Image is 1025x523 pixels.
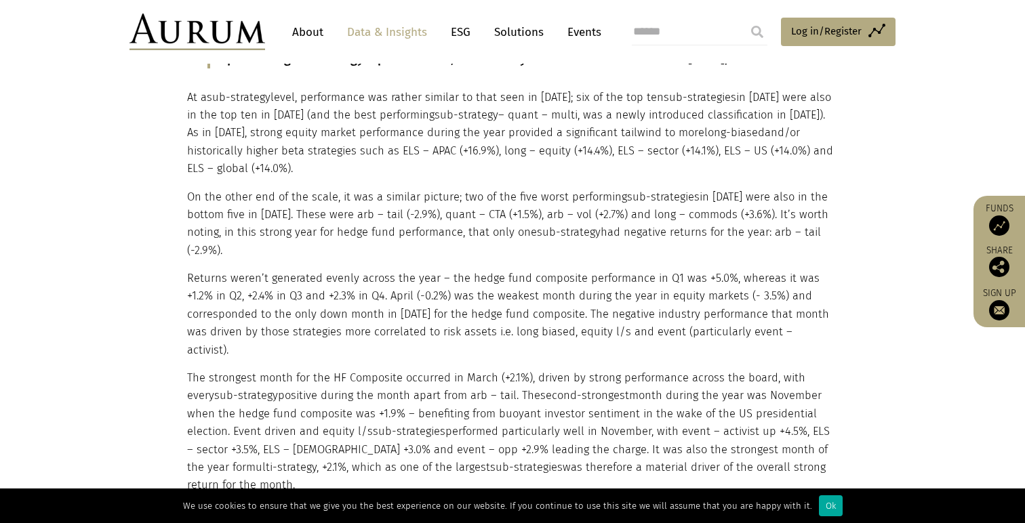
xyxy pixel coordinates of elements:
a: Solutions [487,20,550,45]
div: Share [980,246,1018,277]
span: sub-strategies [627,190,700,203]
span: second-strongest [540,389,629,402]
p: Returns weren’t generated evenly across the year – the hedge fund composite performance in Q1 was... [187,270,835,359]
span: sub-strategies [373,425,445,438]
a: Sign up [980,287,1018,320]
a: Events [561,20,601,45]
div: Ok [819,495,843,516]
span: sub-strategies [490,461,563,474]
span: sub-strategy [214,389,278,402]
a: Data & Insights [340,20,434,45]
span: sub-strategy [537,226,601,238]
span: Log in/Register [791,23,862,39]
span: sub-strategy [291,51,363,66]
span: multi-strategy [246,461,317,474]
p: At a level, performance was rather similar to that seen in [DATE]; six of the top ten in [DATE] w... [187,89,835,178]
img: Aurum [129,14,265,50]
span: sub-strategy [435,108,498,121]
a: About [285,20,330,45]
img: Sign up to our newsletter [989,300,1009,320]
input: Submit [744,18,771,45]
img: Access Funds [989,215,1009,236]
a: ESG [444,20,477,45]
img: Share this post [989,257,1009,277]
p: The strongest month for the HF Composite occurred in March (+2.1%), driven by strong performance ... [187,369,835,495]
p: On the other end of the scale, it was a similar picture; two of the five worst performing in [DAT... [187,188,835,260]
a: Funds [980,203,1018,236]
span: sub-strategies [664,91,736,104]
span: sub-strategy [207,91,270,104]
span: long-biased [704,126,765,139]
a: Log in/Register [781,18,896,46]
